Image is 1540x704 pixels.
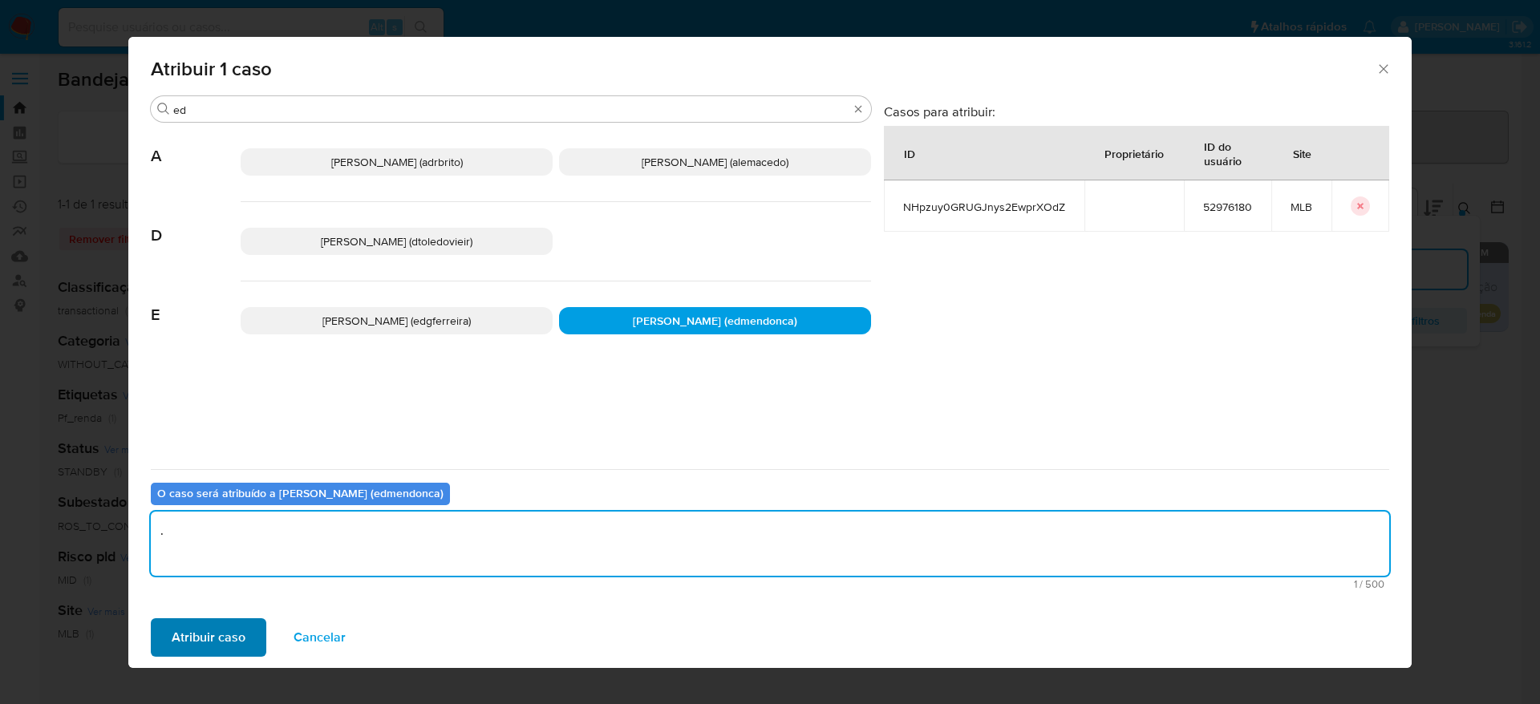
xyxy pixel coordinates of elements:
[241,228,553,255] div: [PERSON_NAME] (dtoledovieir)
[156,579,1384,589] span: Máximo 500 caracteres
[903,200,1065,214] span: NHpzuy0GRUGJnys2EwprXOdZ
[1291,200,1312,214] span: MLB
[884,103,1389,119] h3: Casos para atribuir:
[128,37,1412,668] div: assign-modal
[241,307,553,334] div: [PERSON_NAME] (edgferreira)
[1203,200,1252,214] span: 52976180
[885,134,934,172] div: ID
[151,281,241,325] span: E
[642,154,788,170] span: [PERSON_NAME] (alemacedo)
[331,154,463,170] span: [PERSON_NAME] (adrbrito)
[172,620,245,655] span: Atribuir caso
[241,148,553,176] div: [PERSON_NAME] (adrbrito)
[559,148,871,176] div: [PERSON_NAME] (alemacedo)
[151,123,241,166] span: A
[151,202,241,245] span: D
[559,307,871,334] div: [PERSON_NAME] (edmendonca)
[1351,196,1370,216] button: icon-button
[151,512,1389,576] textarea: .
[157,485,444,501] b: O caso será atribuído a [PERSON_NAME] (edmendonca)
[157,103,170,115] button: Buscar
[273,618,367,657] button: Cancelar
[151,59,1376,79] span: Atribuir 1 caso
[294,620,346,655] span: Cancelar
[322,313,471,329] span: [PERSON_NAME] (edgferreira)
[151,618,266,657] button: Atribuir caso
[321,233,472,249] span: [PERSON_NAME] (dtoledovieir)
[852,103,865,115] button: Borrar
[1274,134,1331,172] div: Site
[173,103,849,117] input: Analista de pesquisa
[1185,127,1270,180] div: ID do usuário
[1085,134,1183,172] div: Proprietário
[633,313,797,329] span: [PERSON_NAME] (edmendonca)
[1376,61,1390,75] button: Fechar a janela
